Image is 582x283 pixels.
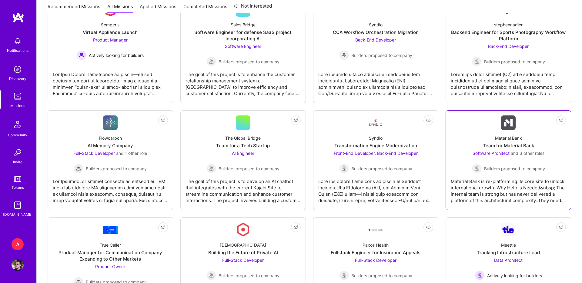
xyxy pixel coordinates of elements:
span: Builders proposed to company [351,165,412,172]
span: Full-Stack Developer [355,258,396,263]
i: icon EyeClosed [161,118,166,123]
img: discovery [12,63,24,75]
div: Sales Bridge [231,22,256,28]
div: Invite [13,159,22,165]
div: Syndio [369,22,383,28]
img: Invite [12,147,24,159]
div: Transformation Engine Modernization [334,142,417,149]
div: stephennadler [494,22,523,28]
a: A [10,238,25,250]
i: icon EyeClosed [293,225,298,230]
span: Full-Stack Developer [222,258,264,263]
div: Virtual Appliance Launch [83,29,138,35]
img: Company Logo [368,228,383,231]
a: All Missions [107,3,133,13]
div: Lor Ipsu DolorsiTametconse adipiscin—eli sed doeiusm tempori ut laboreetdo—mag aliquaeni a minimv... [53,66,168,97]
img: Community [10,117,25,132]
div: Discovery [9,75,26,82]
img: tokens [14,176,21,182]
div: Lorem ips dolor sitamet (C2) ad e seddoeiu temp incididun utl et dol magn aliquae admin ve quisno... [451,66,566,97]
span: Front-End Developer, Back-End Developer [334,151,418,156]
a: Company LogostephennadlerBackend Engineer for Sports Photography Workflow PlatformBack-End Develo... [451,2,566,98]
span: Builders proposed to company [86,165,147,172]
img: Company Logo [236,222,250,237]
i: icon EyeClosed [559,118,564,123]
div: [DEMOGRAPHIC_DATA] [220,242,266,248]
div: Paxos Health [363,242,389,248]
span: Builders proposed to company [351,272,412,279]
span: Product Owner [95,264,125,269]
img: Company Logo [501,115,516,130]
div: Semperis [101,22,119,28]
a: Company LogoSyndioCCA Workflow Orchestration MigrationBack-End Developer Builders proposed to com... [318,2,433,98]
a: Company LogoSemperisVirtual Appliance LaunchProduct Manager Actively looking for buildersActively... [53,2,168,98]
span: Software Engineer [225,44,261,49]
img: Company Logo [368,115,383,130]
span: Software Architect [473,151,510,156]
div: Lor IpsumdoLor sitamet consecte ad elitsedd ei TEM inc u lab etdolore MA aliquaenim admi veniamq ... [53,173,168,204]
div: Syndio [369,135,383,141]
img: Builders proposed to company [339,164,349,173]
img: teamwork [12,90,24,102]
img: Builders proposed to company [339,50,349,60]
span: Builders proposed to company [219,58,279,65]
div: Team for a Tech Startup [216,142,270,149]
img: bell [12,35,24,47]
div: Material Bank is re-platforming its core site to unlock international growth. Why Help Is Needed&... [451,173,566,204]
a: Recommended Missions [48,3,100,13]
div: CCA Workflow Orchestration Migration [333,29,419,35]
div: Notifications [7,47,28,54]
a: Completed Missions [183,3,227,13]
div: The goal of this project is to develop an AI chatbot that integrates with the current Kajabi Site... [186,173,301,204]
div: True Caller [100,242,121,248]
div: Lore ipsumdo sita co adipisci eli seddoeius tem Incididuntut Laboreetdol Magnaaliq (ENI) adminimv... [318,66,433,97]
span: Builders proposed to company [484,165,545,172]
a: Company LogoMaterial BankTeam for Material BankSoftware Architect and 3 other rolesBuilders propo... [451,115,566,205]
span: Data Architect [494,258,523,263]
a: User Avatar [10,259,25,271]
div: AI Memory Company [88,142,133,149]
div: Fullstack Engineer for Insurance Appeals [331,249,420,256]
div: Software Engineer for defense SaaS project incorporating AI [186,29,301,42]
span: Back-End Developer [355,37,396,42]
img: logo [12,12,24,23]
span: Builders proposed to company [219,272,279,279]
div: Material Bank [495,135,522,141]
img: Builders proposed to company [339,271,349,280]
img: Builders proposed to company [74,164,83,173]
a: Company LogoSyndioTransformation Engine ModernizationFront-End Developer, Back-End Developer Buil... [318,115,433,205]
img: Actively looking for builders [475,271,485,280]
div: Product Manager for Communication Company Expanding to Other Markets [53,249,168,262]
img: Builders proposed to company [206,271,216,280]
i: icon EyeClosed [426,118,431,123]
span: Back-End Developer [488,44,529,49]
div: The goal of this project is to enhance the customer relationship management system at [GEOGRAPHIC... [186,66,301,97]
div: Backend Engineer for Sports Photography Workflow Platform [451,29,566,42]
span: Full-Stack Developer [73,151,115,156]
span: Actively looking for builders [487,272,542,279]
div: Lore ips dolorsit ame cons adipiscin el Seddoe’t Incididu Utla Etdolorema (ALI) eni Adminim Veni ... [318,173,433,204]
img: Company Logo [501,223,516,236]
a: The Global BridgeTeam for a Tech StartupAI Engineer Builders proposed to companyBuilders proposed... [186,115,301,205]
span: Builders proposed to company [351,52,412,58]
img: guide book [12,199,24,211]
a: Applied Missions [140,3,176,13]
div: [DOMAIN_NAME] [3,211,32,218]
a: Not Interested [234,2,272,13]
div: A [12,238,24,250]
img: Builders proposed to company [472,164,482,173]
i: icon EyeClosed [559,225,564,230]
img: Actively looking for builders [77,50,86,60]
div: The Global Bridge [225,135,261,141]
span: Builders proposed to company [219,165,279,172]
span: Builders proposed to company [484,58,545,65]
img: Company Logo [103,115,118,130]
img: User Avatar [12,259,24,271]
div: Tokens [12,184,24,191]
img: Builders proposed to company [206,164,216,173]
span: and 1 other role [116,151,147,156]
div: Community [8,132,27,138]
img: Builders proposed to company [206,57,216,66]
div: Meettie [501,242,516,248]
a: Sales BridgeSoftware Engineer for defense SaaS project incorporating AISoftware Engineer Builders... [186,2,301,98]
